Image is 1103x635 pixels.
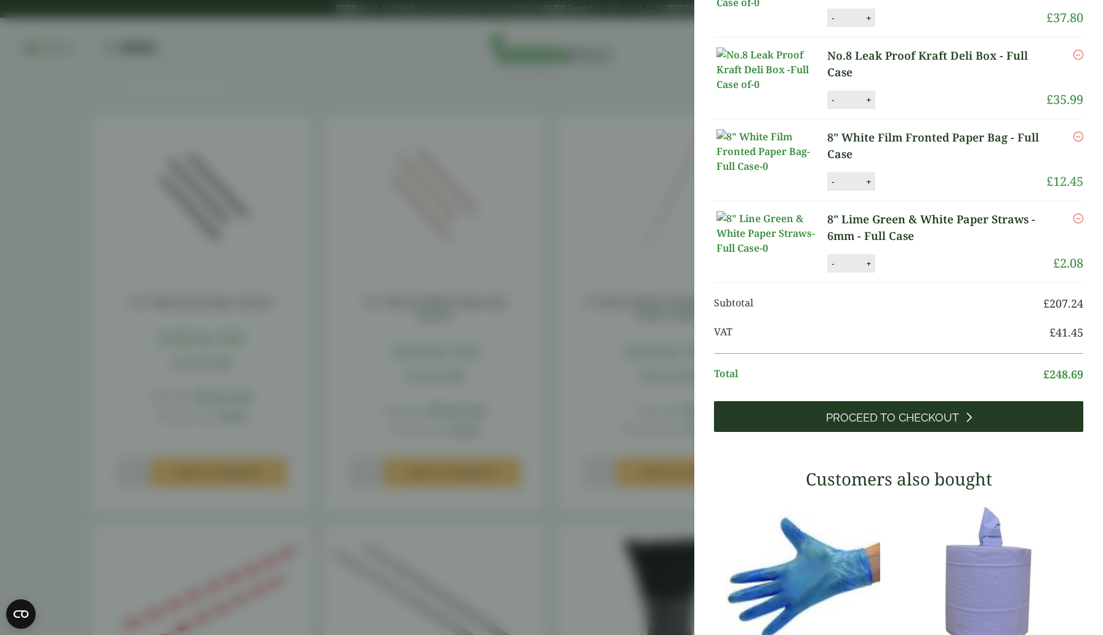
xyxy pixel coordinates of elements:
a: Remove this item [1073,47,1083,62]
span: £ [1046,91,1053,108]
bdi: 35.99 [1046,91,1083,108]
span: £ [1049,325,1056,340]
a: No.8 Leak Proof Kraft Deli Box - Full Case [827,47,1046,81]
button: Open CMP widget [6,599,36,629]
bdi: 37.80 [1046,9,1083,26]
h3: Customers also bought [714,469,1083,490]
button: + [862,258,875,269]
button: + [862,13,875,23]
button: - [828,258,838,269]
span: VAT [714,324,1049,341]
bdi: 2.08 [1053,255,1083,271]
bdi: 207.24 [1043,296,1083,311]
a: Proceed to Checkout [714,401,1083,432]
a: Remove this item [1073,211,1083,226]
span: £ [1043,296,1049,311]
img: 8" Line Green & White Paper Straws-Full Case-0 [716,211,827,255]
span: £ [1046,173,1053,190]
a: 8" White Film Fronted Paper Bag - Full Case [827,129,1046,162]
span: £ [1046,9,1053,26]
button: - [828,95,838,105]
span: £ [1043,367,1049,381]
bdi: 41.45 [1049,325,1083,340]
a: Remove this item [1073,129,1083,144]
bdi: 12.45 [1046,173,1083,190]
span: Proceed to Checkout [826,411,959,425]
span: Total [714,366,1043,383]
button: - [828,13,838,23]
button: + [862,177,875,187]
img: 8" White Film Fronted Paper Bag-Full Case-0 [716,129,827,174]
img: No.8 Leak Proof Kraft Deli Box -Full Case of-0 [716,47,827,92]
span: £ [1053,255,1060,271]
button: + [862,95,875,105]
a: 8" Lime Green & White Paper Straws - 6mm - Full Case [827,211,1053,244]
span: Subtotal [714,295,1043,312]
button: - [828,177,838,187]
bdi: 248.69 [1043,367,1083,381]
